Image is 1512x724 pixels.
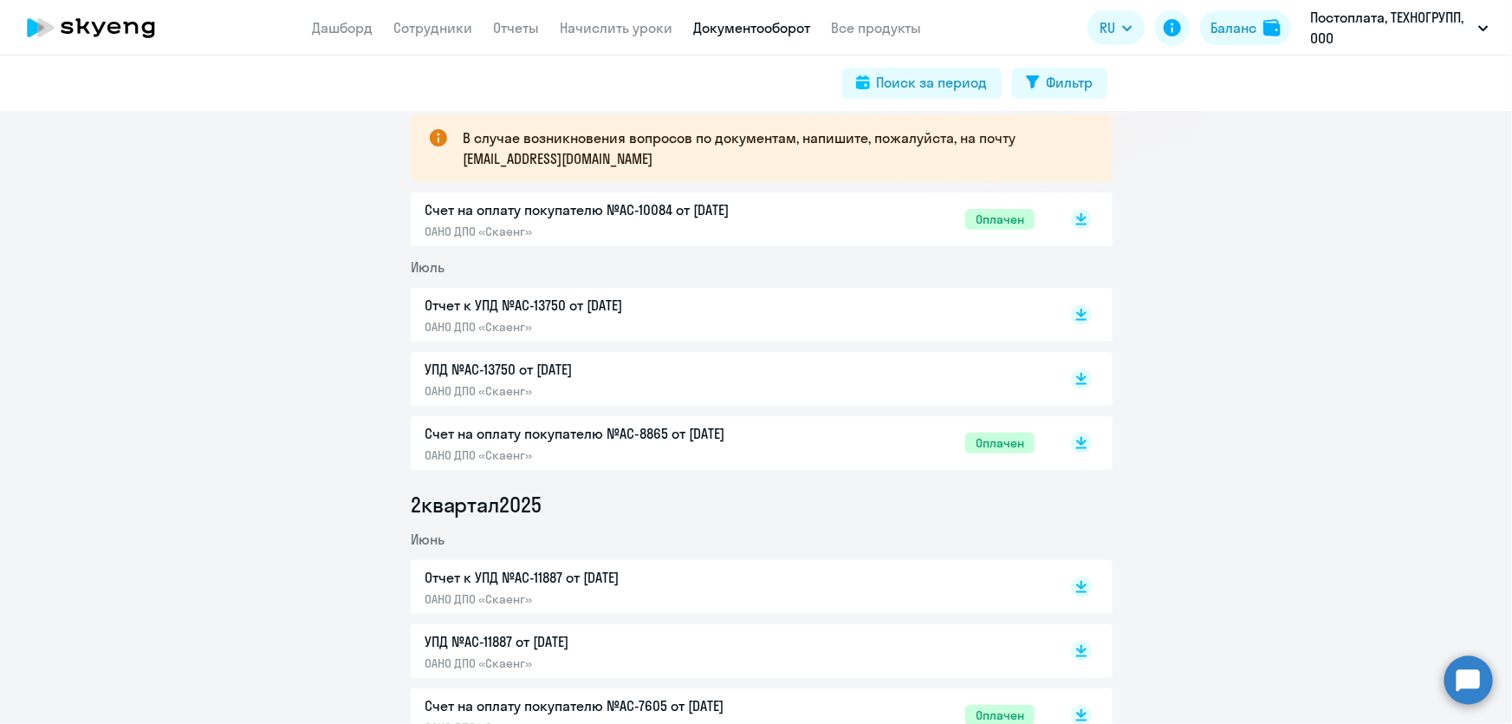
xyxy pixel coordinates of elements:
[1087,10,1145,45] button: RU
[425,631,1035,671] a: УПД №AC-11887 от [DATE]ОАНО ДПО «Скаенг»
[1263,19,1281,36] img: balance
[1210,17,1256,38] div: Баланс
[425,199,788,220] p: Счет на оплату покупателю №AC-10084 от [DATE]
[425,295,1035,335] a: Отчет к УПД №AC-13750 от [DATE]ОАНО ДПО «Скаенг»
[425,224,788,239] p: ОАНО ДПО «Скаенг»
[832,19,922,36] a: Все продукты
[877,72,988,93] div: Поиск за период
[411,258,445,276] span: Июль
[1012,68,1107,99] button: Фильтр
[425,359,788,380] p: УПД №AC-13750 от [DATE]
[425,295,788,316] p: Отчет к УПД №AC-13750 от [DATE]
[1100,17,1115,38] span: RU
[425,423,1035,463] a: Счет на оплату покупателю №AC-8865 от [DATE]ОАНО ДПО «Скаенг»Оплачен
[1301,7,1497,49] button: Постоплата, ТЕХНОГРУПП, ООО
[425,359,1035,399] a: УПД №AC-13750 от [DATE]ОАНО ДПО «Скаенг»
[425,567,788,588] p: Отчет к УПД №AC-11887 от [DATE]
[1200,10,1291,45] button: Балансbalance
[425,447,788,463] p: ОАНО ДПО «Скаенг»
[694,19,811,36] a: Документооборот
[425,383,788,399] p: ОАНО ДПО «Скаенг»
[965,433,1035,453] span: Оплачен
[425,199,1035,239] a: Счет на оплату покупателю №AC-10084 от [DATE]ОАНО ДПО «Скаенг»Оплачен
[425,656,788,671] p: ОАНО ДПО «Скаенг»
[313,19,373,36] a: Дашборд
[425,695,788,716] p: Счет на оплату покупателю №AC-7605 от [DATE]
[494,19,540,36] a: Отчеты
[425,631,788,652] p: УПД №AC-11887 от [DATE]
[425,319,788,335] p: ОАНО ДПО «Скаенг»
[561,19,673,36] a: Начислить уроки
[394,19,473,36] a: Сотрудники
[411,531,445,548] span: Июнь
[425,567,1035,607] a: Отчет к УПД №AC-11887 от [DATE]ОАНО ДПО «Скаенг»
[965,209,1035,230] span: Оплачен
[425,423,788,444] p: Счет на оплату покупателю №AC-8865 от [DATE]
[411,491,1113,519] li: 2 квартал 2025
[463,127,1081,169] p: В случае возникновения вопросов по документам, напишите, пожалуйста, на почту [EMAIL_ADDRESS][DOM...
[425,591,788,607] p: ОАНО ДПО «Скаенг»
[842,68,1002,99] button: Поиск за период
[1047,72,1093,93] div: Фильтр
[1310,7,1471,49] p: Постоплата, ТЕХНОГРУПП, ООО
